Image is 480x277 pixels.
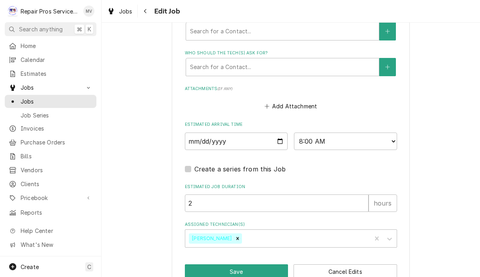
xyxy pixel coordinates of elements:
div: Who called in this service? [185,14,397,40]
a: Go to Pricebook [5,191,96,204]
span: Home [21,42,92,50]
span: Estimates [21,69,92,78]
a: Purchase Orders [5,136,96,149]
svg: Create New Contact [385,64,390,70]
span: Create [21,264,39,270]
div: Repair Pros Services Inc [21,7,79,15]
div: Attachments [185,86,397,112]
select: Time Select [294,133,397,150]
a: Job Series [5,109,96,122]
span: Jobs [21,83,81,92]
button: Create New Contact [379,22,396,40]
div: Mindy Volker's Avatar [83,6,94,17]
div: Repair Pros Services Inc's Avatar [7,6,18,17]
label: Attachments [185,86,397,92]
span: Jobs [119,7,132,15]
span: Bills [21,152,92,160]
span: Vendors [21,166,92,174]
input: Date [185,133,288,150]
label: Who should the tech(s) ask for? [185,50,397,56]
a: Invoices [5,122,96,135]
a: Bills [5,150,96,163]
span: Calendar [21,56,92,64]
span: Search anything [19,25,63,33]
div: Who should the tech(s) ask for? [185,50,397,76]
div: MV [83,6,94,17]
span: Job Series [21,111,92,119]
span: What's New [21,240,92,249]
div: Estimated Job Duration [185,184,397,212]
a: Go to What's New [5,238,96,251]
a: Clients [5,177,96,190]
span: Help Center [21,227,92,235]
svg: Create New Contact [385,29,390,34]
label: Create a series from this Job [194,164,286,174]
span: Reports [21,208,92,217]
a: Jobs [104,5,136,18]
button: Search anything⌘K [5,22,96,36]
span: Invoices [21,124,92,133]
a: Home [5,39,96,52]
a: Go to Jobs [5,81,96,94]
span: Pricebook [21,194,81,202]
span: Edit Job [152,6,180,17]
span: Purchase Orders [21,138,92,146]
a: Go to Help Center [5,224,96,237]
div: hours [369,194,397,212]
span: K [88,25,91,33]
span: C [87,263,91,271]
span: ⌘ [77,25,82,33]
span: ( if any ) [217,87,232,91]
button: Create New Contact [379,58,396,76]
a: Calendar [5,53,96,66]
div: Estimated Arrival Time [185,121,397,150]
a: Vendors [5,164,96,177]
a: Reports [5,206,96,219]
div: [PERSON_NAME] [189,233,233,244]
div: Remove Brian Volker [233,233,242,244]
label: Assigned Technician(s) [185,221,397,228]
label: Estimated Arrival Time [185,121,397,128]
button: Navigate back [139,5,152,17]
label: Estimated Job Duration [185,184,397,190]
button: Add Attachment [263,101,319,112]
span: Clients [21,180,92,188]
div: R [7,6,18,17]
a: Jobs [5,95,96,108]
span: Jobs [21,97,92,106]
div: Assigned Technician(s) [185,221,397,247]
a: Estimates [5,67,96,80]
